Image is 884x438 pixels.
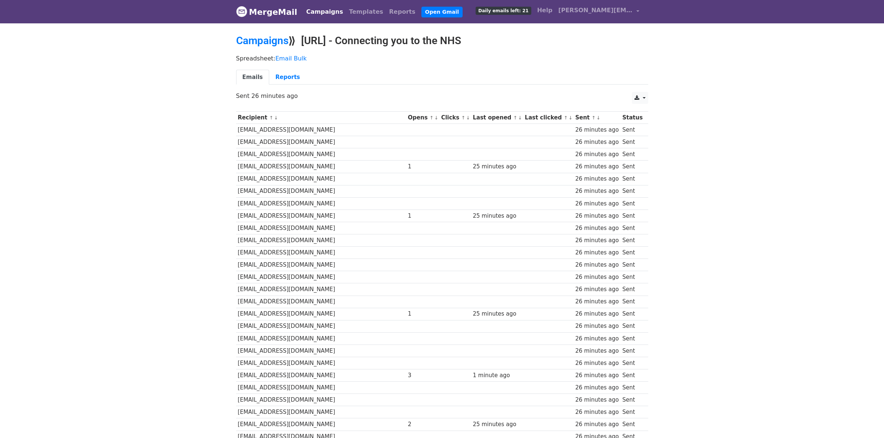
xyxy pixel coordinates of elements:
[236,173,406,185] td: [EMAIL_ADDRESS][DOMAIN_NAME]
[620,345,644,357] td: Sent
[575,408,619,416] div: 26 minutes ago
[620,357,644,369] td: Sent
[236,222,406,234] td: [EMAIL_ADDRESS][DOMAIN_NAME]
[575,138,619,146] div: 26 minutes ago
[575,150,619,159] div: 26 minutes ago
[575,322,619,330] div: 26 minutes ago
[236,210,406,222] td: [EMAIL_ADDRESS][DOMAIN_NAME]
[575,371,619,380] div: 26 minutes ago
[236,308,406,320] td: [EMAIL_ADDRESS][DOMAIN_NAME]
[575,236,619,245] div: 26 minutes ago
[236,406,406,418] td: [EMAIL_ADDRESS][DOMAIN_NAME]
[518,115,522,121] a: ↓
[473,371,521,380] div: 1 minute ago
[620,247,644,259] td: Sent
[236,259,406,271] td: [EMAIL_ADDRESS][DOMAIN_NAME]
[575,347,619,355] div: 26 minutes ago
[236,34,648,47] h2: ⟫ [URL] - Connecting you to the NHS
[236,148,406,161] td: [EMAIL_ADDRESS][DOMAIN_NAME]
[408,420,438,429] div: 2
[439,112,471,124] th: Clicks
[620,185,644,197] td: Sent
[236,161,406,173] td: [EMAIL_ADDRESS][DOMAIN_NAME]
[575,200,619,208] div: 26 minutes ago
[620,369,644,382] td: Sent
[274,115,278,121] a: ↓
[236,70,269,85] a: Emails
[346,4,386,19] a: Templates
[236,6,247,17] img: MergeMail logo
[236,345,406,357] td: [EMAIL_ADDRESS][DOMAIN_NAME]
[473,3,534,18] a: Daily emails left: 21
[620,418,644,431] td: Sent
[596,115,600,121] a: ↓
[575,261,619,269] div: 26 minutes ago
[408,162,438,171] div: 1
[236,234,406,247] td: [EMAIL_ADDRESS][DOMAIN_NAME]
[236,247,406,259] td: [EMAIL_ADDRESS][DOMAIN_NAME]
[275,55,307,62] a: Email Bulk
[575,359,619,368] div: 26 minutes ago
[620,197,644,210] td: Sent
[575,297,619,306] div: 26 minutes ago
[575,126,619,134] div: 26 minutes ago
[236,357,406,369] td: [EMAIL_ADDRESS][DOMAIN_NAME]
[473,420,521,429] div: 25 minutes ago
[575,162,619,171] div: 26 minutes ago
[575,396,619,404] div: 26 minutes ago
[620,259,644,271] td: Sent
[620,320,644,332] td: Sent
[303,4,346,19] a: Campaigns
[620,161,644,173] td: Sent
[236,112,406,124] th: Recipient
[236,394,406,406] td: [EMAIL_ADDRESS][DOMAIN_NAME]
[473,212,521,220] div: 25 minutes ago
[620,271,644,283] td: Sent
[236,320,406,332] td: [EMAIL_ADDRESS][DOMAIN_NAME]
[236,283,406,296] td: [EMAIL_ADDRESS][DOMAIN_NAME]
[620,234,644,247] td: Sent
[568,115,573,121] a: ↓
[236,197,406,210] td: [EMAIL_ADDRESS][DOMAIN_NAME]
[269,70,306,85] a: Reports
[236,332,406,345] td: [EMAIL_ADDRESS][DOMAIN_NAME]
[575,175,619,183] div: 26 minutes ago
[620,283,644,296] td: Sent
[236,136,406,148] td: [EMAIL_ADDRESS][DOMAIN_NAME]
[620,382,644,394] td: Sent
[575,212,619,220] div: 26 minutes ago
[408,212,438,220] div: 1
[236,418,406,431] td: [EMAIL_ADDRESS][DOMAIN_NAME]
[466,115,470,121] a: ↓
[575,310,619,318] div: 26 minutes ago
[620,308,644,320] td: Sent
[620,332,644,345] td: Sent
[236,55,648,62] p: Spreadsheet:
[406,112,440,124] th: Opens
[473,162,521,171] div: 25 minutes ago
[408,310,438,318] div: 1
[236,271,406,283] td: [EMAIL_ADDRESS][DOMAIN_NAME]
[523,112,574,124] th: Last clicked
[575,335,619,343] div: 26 minutes ago
[534,3,555,18] a: Help
[620,148,644,161] td: Sent
[236,382,406,394] td: [EMAIL_ADDRESS][DOMAIN_NAME]
[269,115,273,121] a: ↑
[471,112,523,124] th: Last opened
[386,4,418,19] a: Reports
[473,310,521,318] div: 25 minutes ago
[476,7,531,15] span: Daily emails left: 21
[620,394,644,406] td: Sent
[236,185,406,197] td: [EMAIL_ADDRESS][DOMAIN_NAME]
[236,124,406,136] td: [EMAIL_ADDRESS][DOMAIN_NAME]
[575,224,619,233] div: 26 minutes ago
[620,210,644,222] td: Sent
[236,296,406,308] td: [EMAIL_ADDRESS][DOMAIN_NAME]
[408,371,438,380] div: 3
[575,420,619,429] div: 26 minutes ago
[575,285,619,294] div: 26 minutes ago
[430,115,434,121] a: ↑
[575,383,619,392] div: 26 minutes ago
[620,112,644,124] th: Status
